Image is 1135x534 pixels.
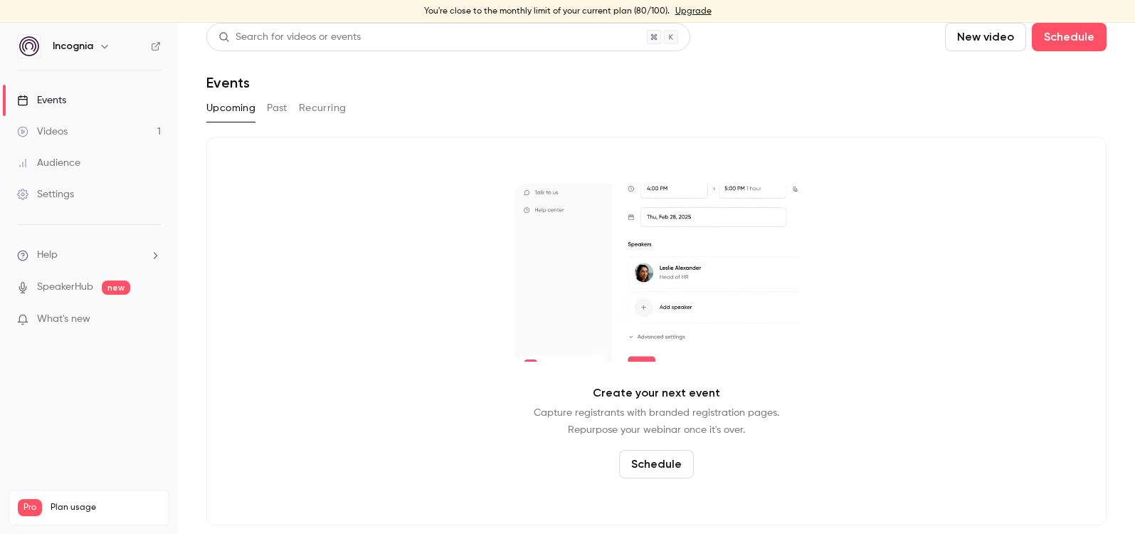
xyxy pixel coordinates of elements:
[1032,23,1107,51] button: Schedule
[17,248,161,263] li: help-dropdown-opener
[675,6,712,17] a: Upgrade
[37,248,58,263] span: Help
[18,499,42,516] span: Pro
[619,450,694,478] button: Schedule
[206,97,255,120] button: Upcoming
[206,74,250,91] h1: Events
[218,30,361,45] div: Search for videos or events
[51,502,160,513] span: Plan usage
[945,23,1026,51] button: New video
[37,312,90,327] span: What's new
[267,97,287,120] button: Past
[17,125,68,139] div: Videos
[53,39,93,53] h6: Incognia
[593,384,720,402] p: Create your next event
[17,187,74,201] div: Settings
[534,404,779,439] p: Capture registrants with branded registration pages. Repurpose your webinar once it's over.
[18,35,41,58] img: Incognia
[299,97,347,120] button: Recurring
[17,156,80,170] div: Audience
[102,281,130,295] span: new
[17,93,66,108] div: Events
[37,280,93,295] a: SpeakerHub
